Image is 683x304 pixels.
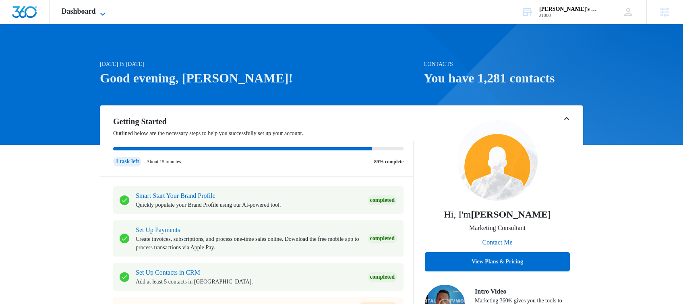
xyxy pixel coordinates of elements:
p: Contacts [424,60,583,68]
div: Completed [368,195,397,205]
a: Set Up Payments [136,226,180,233]
img: tiago freire [457,120,538,201]
p: 89% complete [374,158,404,165]
span: Dashboard [62,7,96,16]
button: Toggle Collapse [562,114,571,123]
strong: [PERSON_NAME] [471,209,551,220]
a: Set Up Contacts in CRM [136,269,200,276]
div: account id [539,12,598,18]
p: Marketing Consultant [469,223,526,233]
p: Create invoices, subscriptions, and process one-time sales online. Download the free mobile app t... [136,235,361,252]
button: Contact Me [474,233,520,252]
p: Hi, I'm [444,207,551,222]
h1: You have 1,281 contacts [424,68,583,88]
h3: Intro Video [475,287,570,296]
div: 1 task left [113,157,141,166]
h1: Good evening, [PERSON_NAME]! [100,68,419,88]
div: account name [539,6,598,12]
p: About 15 minutes [146,158,181,165]
button: View Plans & Pricing [425,252,570,271]
h2: Getting Started [113,115,414,127]
div: Completed [368,272,397,282]
div: Completed [368,234,397,243]
p: Outlined below are the necessary steps to help you successfully set up your account. [113,129,414,138]
p: Quickly populate your Brand Profile using our AI-powered tool. [136,201,361,209]
p: Add at least 5 contacts in [GEOGRAPHIC_DATA]. [136,277,361,286]
a: Smart Start Your Brand Profile [136,192,215,199]
p: [DATE] is [DATE] [100,60,419,68]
